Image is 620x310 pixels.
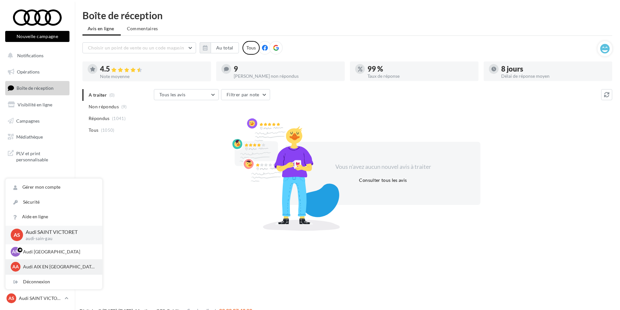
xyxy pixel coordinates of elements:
span: Campagnes [16,118,40,123]
span: AS [14,231,20,239]
button: Choisir un point de vente ou un code magasin [82,42,196,53]
a: Médiathèque [4,130,71,144]
div: 99 % [367,65,473,73]
button: Au total [200,42,239,53]
a: PLV et print personnalisable [4,146,71,166]
span: Boîte de réception [17,85,54,91]
div: 8 jours [501,65,607,73]
span: AS [8,295,14,302]
span: Opérations [17,69,40,74]
div: [PERSON_NAME] non répondus [234,74,340,78]
a: Boîte de réception [4,81,71,95]
span: Tous les avis [159,92,186,97]
span: Notifications [17,53,43,58]
button: Nouvelle campagne [5,31,69,42]
span: PLV et print personnalisable [16,149,67,163]
button: Au total [211,42,239,53]
span: Choisir un point de vente ou un code magasin [88,45,184,50]
a: Campagnes [4,114,71,128]
div: 9 [234,65,340,73]
p: Audi SAINT VICTORET [26,228,92,236]
div: Vous n'avez aucun nouvel avis à traiter [327,163,439,171]
div: Note moyenne [100,74,206,79]
div: 4.5 [100,65,206,73]
span: (1050) [101,128,115,133]
div: Délai de réponse moyen [501,74,607,78]
a: Aide en ligne [6,209,102,224]
a: AS Audi SAINT VICTORET [5,292,69,304]
div: Boîte de réception [82,10,612,20]
span: (9) [121,104,127,109]
span: Tous [89,127,98,133]
span: Commentaires [127,25,158,32]
p: audi-sain-gau [26,236,92,242]
button: Filtrer par note [221,89,270,100]
span: Visibilité en ligne [18,102,52,107]
p: Audi SAINT VICTORET [19,295,62,302]
span: Répondus [89,115,110,122]
button: Tous les avis [154,89,219,100]
button: Consulter tous les avis [356,176,409,184]
span: AM [12,249,19,255]
span: Médiathèque [16,134,43,140]
p: Audi AIX EN [GEOGRAPHIC_DATA] [23,263,94,270]
a: Visibilité en ligne [4,98,71,112]
div: Déconnexion [6,275,102,289]
button: Notifications [4,49,68,62]
div: Tous [242,41,260,55]
span: AA [12,263,19,270]
a: Gérer mon compte [6,180,102,195]
span: Non répondus [89,103,119,110]
a: Sécurité [6,195,102,209]
a: Opérations [4,65,71,79]
span: (1041) [112,116,126,121]
div: Taux de réponse [367,74,473,78]
p: Audi [GEOGRAPHIC_DATA] [23,249,94,255]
